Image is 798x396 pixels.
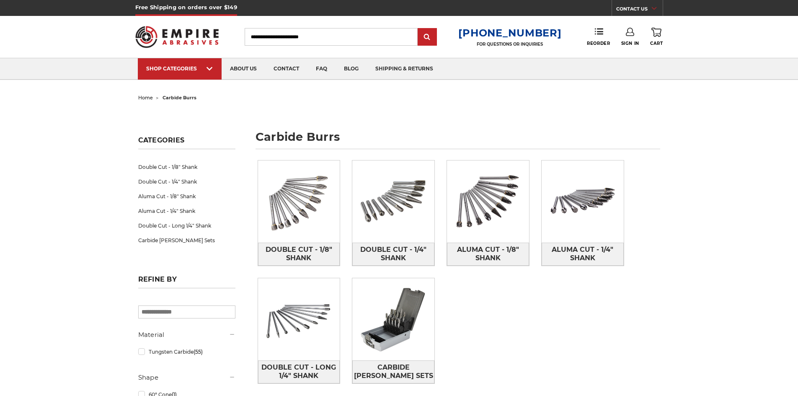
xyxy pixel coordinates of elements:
[138,218,235,233] a: Double Cut - Long 1/4" Shank
[352,278,434,360] img: Carbide Burr Sets
[419,29,436,46] input: Submit
[138,233,235,248] a: Carbide [PERSON_NAME] Sets
[352,160,434,243] img: Double Cut - 1/4" Shank
[138,275,235,288] h5: Refine by
[138,95,153,101] a: home
[258,243,340,265] span: Double Cut - 1/8" Shank
[447,243,529,266] a: Aluma Cut - 1/8" Shank
[542,160,624,243] img: Aluma Cut - 1/4" Shank
[542,243,623,265] span: Aluma Cut - 1/4" Shank
[650,41,663,46] span: Cart
[135,21,219,53] img: Empire Abrasives
[138,160,235,174] a: Double Cut - 1/8" Shank
[367,58,442,80] a: shipping & returns
[146,65,213,72] div: SHOP CATEGORIES
[458,27,561,39] a: [PHONE_NUMBER]
[258,278,340,360] img: Double Cut - Long 1/4" Shank
[458,41,561,47] p: FOR QUESTIONS OR INQUIRIES
[621,41,639,46] span: Sign In
[447,160,529,243] img: Aluma Cut - 1/8" Shank
[138,174,235,189] a: Double Cut - 1/4" Shank
[138,204,235,218] a: Aluma Cut - 1/4" Shank
[650,28,663,46] a: Cart
[447,243,529,265] span: Aluma Cut - 1/8" Shank
[138,373,235,383] h5: Shape
[352,243,434,266] a: Double Cut - 1/4" Shank
[353,360,434,383] span: Carbide [PERSON_NAME] Sets
[265,58,307,80] a: contact
[587,28,610,46] a: Reorder
[542,243,624,266] a: Aluma Cut - 1/4" Shank
[352,360,434,383] a: Carbide [PERSON_NAME] Sets
[138,330,235,340] h5: Material
[258,243,340,266] a: Double Cut - 1/8" Shank
[587,41,610,46] span: Reorder
[353,243,434,265] span: Double Cut - 1/4" Shank
[258,160,340,243] img: Double Cut - 1/8" Shank
[222,58,265,80] a: about us
[194,349,203,355] span: (55)
[307,58,336,80] a: faq
[163,95,196,101] span: carbide burrs
[258,360,340,383] a: Double Cut - Long 1/4" Shank
[138,136,235,149] h5: Categories
[256,131,660,149] h1: carbide burrs
[336,58,367,80] a: blog
[138,189,235,204] a: Aluma Cut - 1/8" Shank
[616,4,663,16] a: CONTACT US
[138,344,235,359] a: Tungsten Carbide
[258,360,340,383] span: Double Cut - Long 1/4" Shank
